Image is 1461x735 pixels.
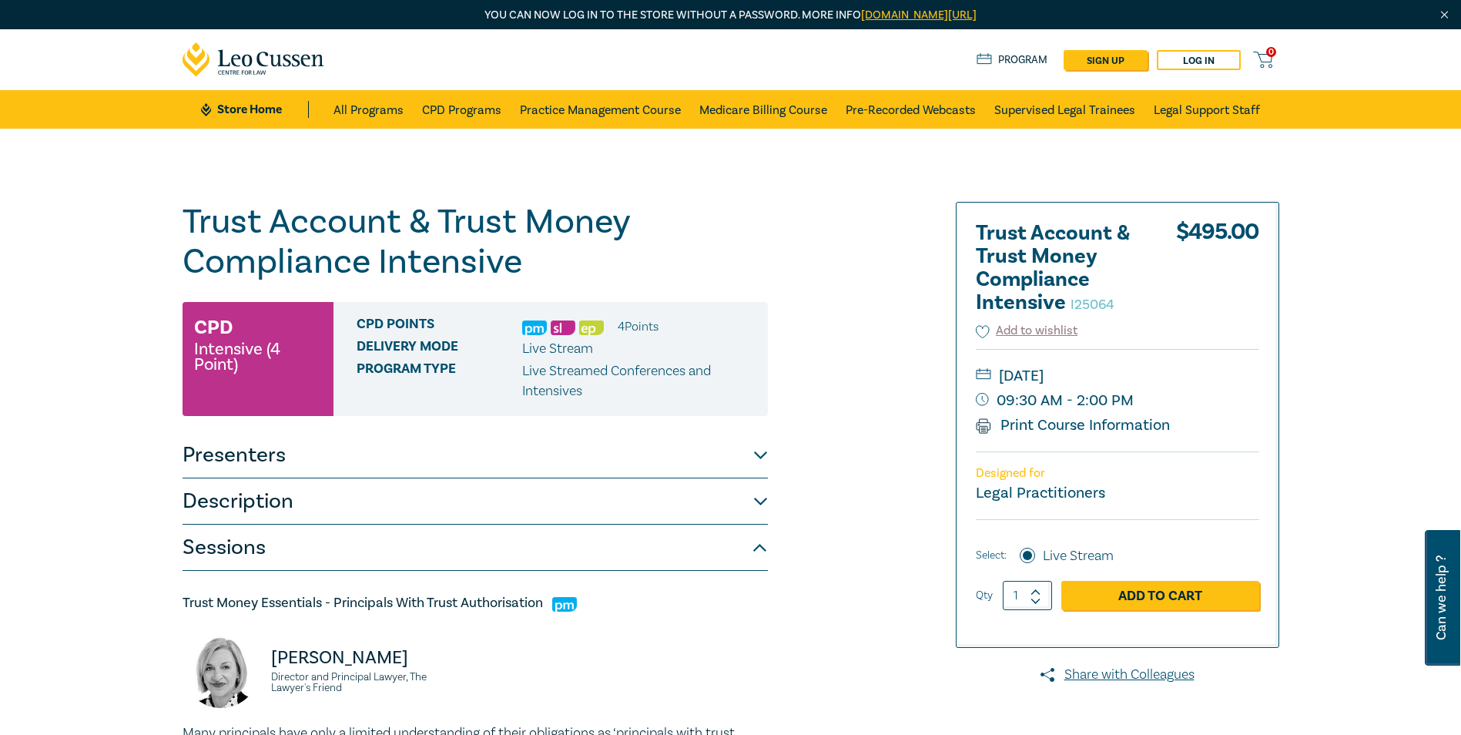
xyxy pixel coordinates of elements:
a: All Programs [333,90,404,129]
a: Supervised Legal Trainees [994,90,1135,129]
p: Designed for [976,466,1259,481]
img: Practice Management & Business Skills [522,321,547,335]
img: Jennie Pakula [183,631,260,708]
span: 0 [1266,47,1276,57]
input: 1 [1003,581,1052,610]
button: Sessions [183,525,768,571]
li: 4 Point s [618,317,658,337]
span: Live Stream [522,340,593,357]
label: Qty [976,587,993,604]
small: I25064 [1071,296,1114,314]
label: Live Stream [1043,546,1114,566]
p: You can now log in to the store without a password. More info [183,7,1279,24]
h1: Trust Account & Trust Money Compliance Intensive [183,202,768,282]
button: Add to wishlist [976,322,1078,340]
img: Ethics & Professional Responsibility [579,321,604,335]
small: Intensive (4 Point) [194,341,322,372]
a: Store Home [201,101,308,118]
span: Select: [976,547,1007,564]
a: Program [977,52,1048,69]
h3: CPD [194,314,233,341]
span: Delivery Mode [357,339,522,359]
a: Print Course Information [976,415,1171,435]
a: Log in [1157,50,1241,70]
button: Presenters [183,432,768,478]
a: [DOMAIN_NAME][URL] [861,8,977,22]
small: Legal Practitioners [976,483,1105,503]
span: CPD Points [357,317,522,337]
img: Practice Management & Business Skills [552,597,577,612]
a: Practice Management Course [520,90,681,129]
p: [PERSON_NAME] [271,646,466,670]
img: Substantive Law [551,321,575,335]
small: Director and Principal Lawyer, The Lawyer's Friend [271,672,466,693]
span: Can we help ? [1434,539,1449,656]
small: [DATE] [976,364,1259,388]
h5: Trust Money Essentials - Principals With Trust Authorisation [183,594,768,612]
a: Add to Cart [1061,581,1259,610]
span: Program type [357,361,522,401]
a: CPD Programs [422,90,501,129]
div: $ 495.00 [1176,222,1259,322]
a: Legal Support Staff [1154,90,1260,129]
small: 09:30 AM - 2:00 PM [976,388,1259,413]
p: Live Streamed Conferences and Intensives [522,361,756,401]
a: Share with Colleagues [956,665,1279,685]
a: sign up [1064,50,1148,70]
a: Pre-Recorded Webcasts [846,90,976,129]
img: Close [1438,8,1451,22]
h2: Trust Account & Trust Money Compliance Intensive [976,222,1145,314]
a: Medicare Billing Course [699,90,827,129]
button: Description [183,478,768,525]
